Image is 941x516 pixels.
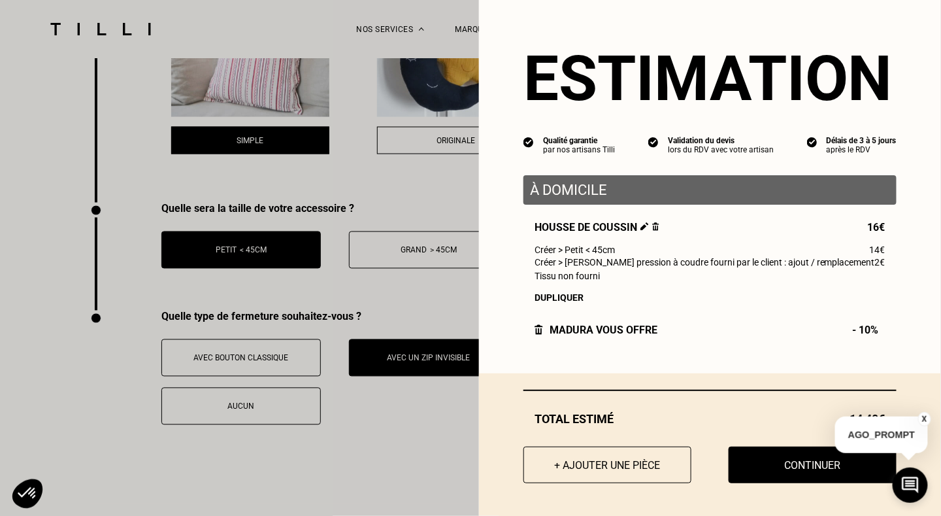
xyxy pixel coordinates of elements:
[523,412,897,426] div: Total estimé
[668,145,774,154] div: lors du RDV avec votre artisan
[530,182,890,198] p: À domicile
[827,145,897,154] div: après le RDV
[875,257,885,267] span: 2€
[807,136,817,148] img: icon list info
[535,292,885,303] div: Dupliquer
[652,222,659,231] img: Supprimer
[853,324,885,336] span: - 10%
[523,42,897,115] section: Estimation
[868,221,885,233] span: 16€
[640,222,649,231] img: Éditer
[870,245,885,255] span: 14€
[648,136,659,148] img: icon list info
[729,447,897,483] button: Continuer
[535,257,875,267] span: Créer > [PERSON_NAME] pression à coudre fourni par le client : ajout / remplacement
[543,145,615,154] div: par nos artisans Tilli
[827,136,897,145] div: Délais de 3 à 5 jours
[918,412,931,426] button: X
[535,221,659,233] span: Housse de coussin
[535,245,615,255] span: Créer > Petit < 45cm
[523,136,534,148] img: icon list info
[535,271,600,281] span: Tissu non fourni
[543,136,615,145] div: Qualité garantie
[523,447,691,483] button: + Ajouter une pièce
[835,417,928,453] p: AGO_PROMPT
[535,324,657,336] div: Madura vous offre
[668,136,774,145] div: Validation du devis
